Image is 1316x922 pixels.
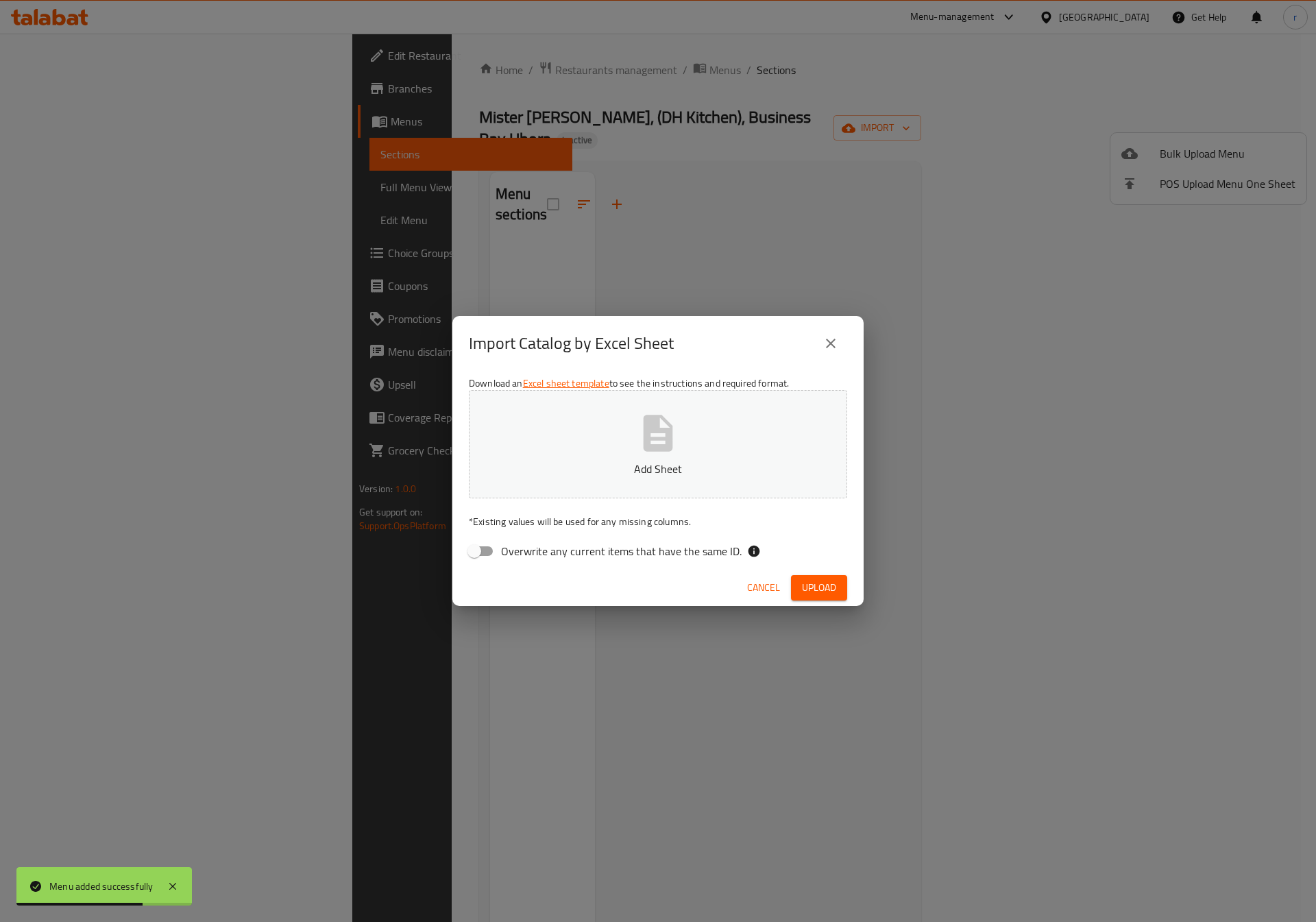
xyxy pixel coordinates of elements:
p: Add Sheet [490,461,826,477]
button: Cancel [742,575,785,600]
div: Download an to see the instructions and required format. [452,371,864,570]
button: close [814,327,847,360]
a: Excel sheet template [523,374,609,392]
span: Overwrite any current items that have the same ID. [501,543,742,559]
span: Upload [802,579,836,596]
div: Menu added successfully [49,879,154,894]
span: Cancel [747,579,780,596]
h2: Import Catalog by Excel Sheet [469,332,674,354]
button: Upload [791,575,847,600]
svg: If the overwrite option isn't selected, then the items that match an existing ID will be ignored ... [747,544,761,558]
button: Add Sheet [469,390,847,498]
p: Existing values will be used for any missing columns. [469,515,847,529]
